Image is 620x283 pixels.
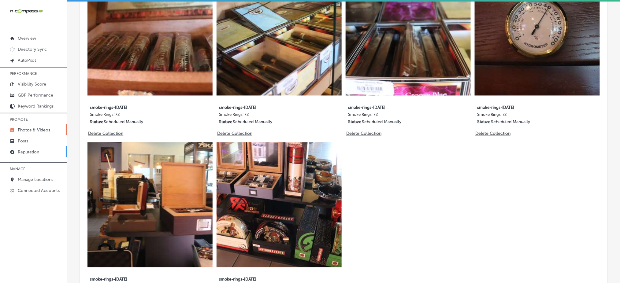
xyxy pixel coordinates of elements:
[88,131,123,136] p: Delete Collection
[477,102,570,112] label: smoke-rings-[DATE]
[18,149,39,155] p: Reputation
[18,93,53,98] p: GBP Performance
[475,131,510,136] p: Delete Collection
[348,112,441,119] label: Smoke Rings '72
[18,177,53,182] p: Manage Locations
[18,127,50,133] p: Photos & Videos
[10,8,43,14] img: 660ab0bf-5cc7-4cb8-ba1c-48b5ae0f18e60NCTV_CLogo_TV_Black_-500x88.png
[90,102,183,112] label: smoke-rings-[DATE]
[348,119,361,125] p: Status:
[477,112,570,119] label: Smoke Rings '72
[217,142,342,267] img: Collection thumbnail
[346,131,381,136] p: Delete Collection
[90,112,183,119] label: Smoke Rings '72
[219,119,232,125] p: Status:
[477,119,490,125] p: Status:
[18,188,60,193] p: Connected Accounts
[87,142,213,267] img: Collection thumbnail
[90,119,103,125] p: Status:
[18,58,36,63] p: AutoPilot
[18,47,47,52] p: Directory Sync
[18,138,28,144] p: Posts
[18,104,54,109] p: Keyword Rankings
[348,102,441,112] label: smoke-rings-[DATE]
[362,119,401,125] p: Scheduled Manually
[219,102,312,112] label: smoke-rings-[DATE]
[491,119,530,125] p: Scheduled Manually
[18,82,46,87] p: Visibility Score
[18,36,36,41] p: Overview
[104,119,143,125] p: Scheduled Manually
[217,131,252,136] p: Delete Collection
[219,112,312,119] label: Smoke Rings '72
[233,119,272,125] p: Scheduled Manually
